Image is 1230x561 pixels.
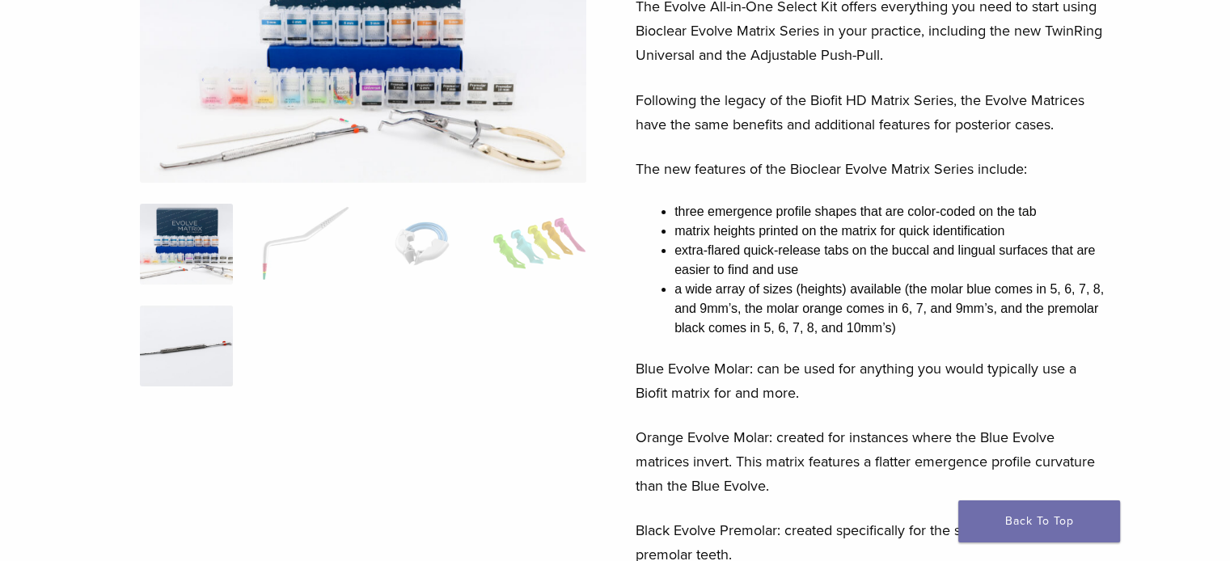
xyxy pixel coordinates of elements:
[674,280,1111,338] li: a wide array of sizes (heights) available (the molar blue comes in 5, 6, 7, 8, and 9mm’s, the mol...
[636,157,1111,181] p: The new features of the Bioclear Evolve Matrix Series include:
[674,241,1111,280] li: extra-flared quick-release tabs on the buccal and lingual surfaces that are easier to find and use
[674,202,1111,221] li: three emergence profile shapes that are color-coded on the tab
[958,500,1120,542] a: Back To Top
[636,356,1111,405] p: Blue Evolve Molar: can be used for anything you would typically use a Biofit matrix for and more.
[257,204,350,285] img: Evolve All-in-One Kit - Image 2
[375,204,468,285] img: Evolve All-in-One Kit - Image 3
[636,425,1111,498] p: Orange Evolve Molar: created for instances where the Blue Evolve matrices invert. This matrix fea...
[492,204,585,285] img: Evolve All-in-One Kit - Image 4
[140,306,233,386] img: Evolve All-in-One Kit - Image 5
[140,204,233,285] img: IMG_0457-scaled-e1745362001290-300x300.jpg
[636,88,1111,137] p: Following the legacy of the Biofit HD Matrix Series, the Evolve Matrices have the same benefits a...
[674,221,1111,241] li: matrix heights printed on the matrix for quick identification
